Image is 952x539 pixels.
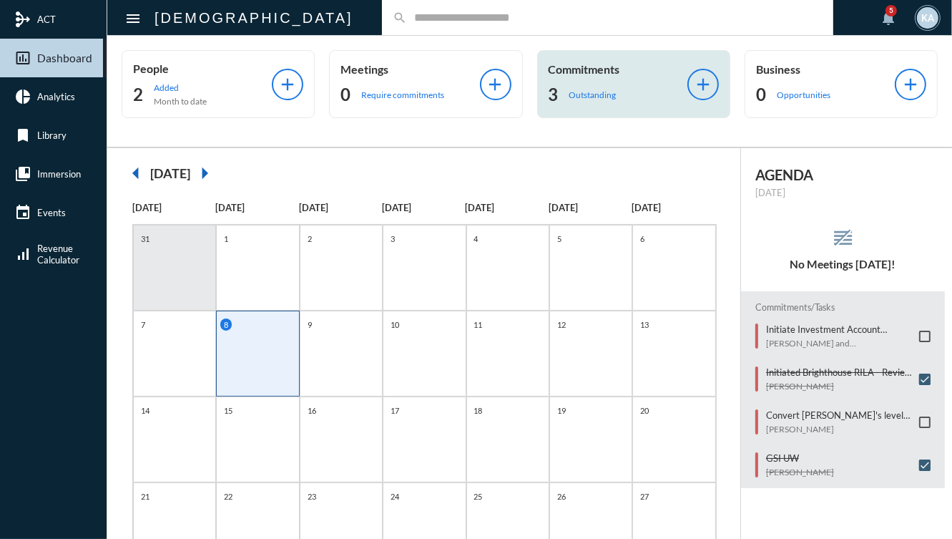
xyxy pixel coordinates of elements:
[215,202,298,213] p: [DATE]
[766,381,912,392] p: [PERSON_NAME]
[150,165,190,181] h2: [DATE]
[549,83,559,106] h2: 3
[471,319,486,331] p: 11
[755,187,931,198] p: [DATE]
[190,159,219,188] mat-icon: arrow_right
[133,62,272,75] p: People
[693,74,713,94] mat-icon: add
[304,490,320,502] p: 23
[382,202,465,213] p: [DATE]
[637,404,652,417] p: 20
[124,10,142,27] mat-icon: Side nav toggle icon
[220,490,236,502] p: 22
[14,127,31,144] mat-icon: bookmark
[766,366,912,378] p: Initiated Brighthouse RILA - Review and Send to Client before EOD
[361,89,444,100] p: Require commitments
[755,302,931,313] h2: Commitments/Tasks
[278,74,298,94] mat-icon: add
[569,89,617,100] p: Outstanding
[766,409,912,421] p: Convert [PERSON_NAME]'s level Q-term inside of her L95 policy
[37,168,81,180] span: Immersion
[154,96,207,107] p: Month to date
[304,233,315,245] p: 2
[137,404,153,417] p: 14
[766,324,912,335] p: Initiate Investment Account Opening
[637,233,648,245] p: 6
[831,226,855,250] mat-icon: reorder
[486,74,506,94] mat-icon: add
[387,319,403,331] p: 10
[340,62,479,76] p: Meetings
[220,404,236,417] p: 15
[220,319,232,331] p: 8
[299,202,382,213] p: [DATE]
[137,490,153,502] p: 21
[37,52,92,64] span: Dashboard
[14,204,31,221] mat-icon: event
[741,258,945,271] h5: No Meetings [DATE]!
[122,159,150,188] mat-icon: arrow_left
[917,7,938,29] div: KA
[549,202,632,213] p: [DATE]
[632,202,715,213] p: [DATE]
[37,14,56,25] span: ACT
[880,9,897,26] mat-icon: notifications
[304,404,320,417] p: 16
[554,319,569,331] p: 12
[393,11,407,25] mat-icon: search
[37,130,67,141] span: Library
[14,49,31,67] mat-icon: insert_chart_outlined
[37,243,79,266] span: Revenue Calculator
[766,452,834,464] p: GSI UW
[340,83,350,106] h2: 0
[387,404,403,417] p: 17
[154,6,353,29] h2: [DEMOGRAPHIC_DATA]
[766,338,912,349] p: [PERSON_NAME] and [PERSON_NAME]
[37,207,66,218] span: Events
[37,91,75,102] span: Analytics
[777,89,830,100] p: Opportunities
[387,490,403,502] p: 24
[471,233,482,245] p: 4
[471,404,486,417] p: 18
[471,490,486,502] p: 25
[14,165,31,183] mat-icon: collections_bookmark
[132,202,215,213] p: [DATE]
[756,83,766,106] h2: 0
[14,11,31,28] mat-icon: mediation
[554,404,569,417] p: 19
[14,88,31,105] mat-icon: pie_chart
[637,319,652,331] p: 13
[304,319,315,331] p: 9
[554,490,569,502] p: 26
[766,467,834,477] p: [PERSON_NAME]
[549,62,687,76] p: Commitments
[554,233,565,245] p: 5
[137,233,153,245] p: 31
[14,246,31,263] mat-icon: signal_cellular_alt
[466,202,549,213] p: [DATE]
[387,233,398,245] p: 3
[154,82,207,93] p: Added
[133,83,143,106] h2: 2
[137,319,149,331] p: 7
[119,4,147,32] button: Toggle sidenav
[766,424,912,434] p: [PERSON_NAME]
[885,5,897,16] div: 5
[637,490,652,502] p: 27
[755,166,931,183] h2: AGENDA
[220,233,232,245] p: 1
[901,74,921,94] mat-icon: add
[756,62,895,76] p: Business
